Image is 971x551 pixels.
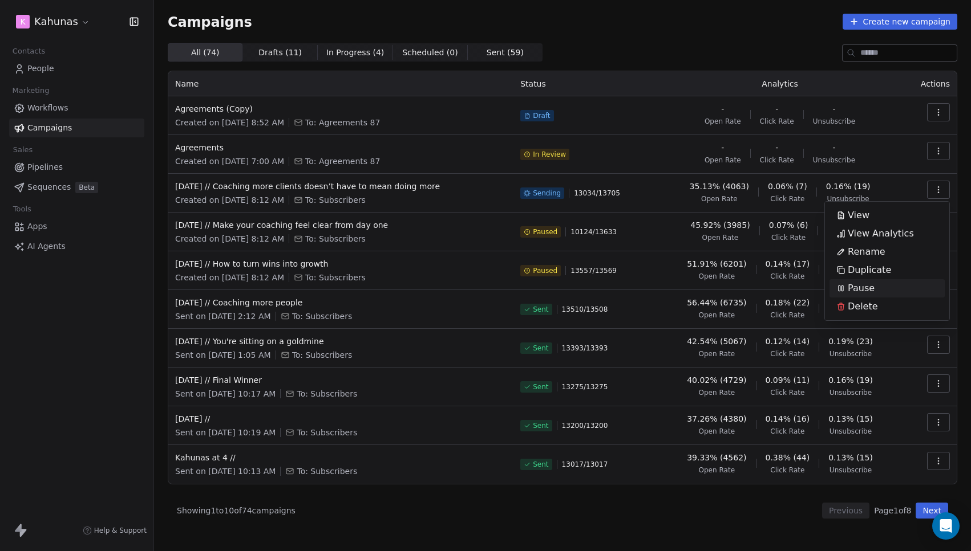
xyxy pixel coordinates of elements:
span: Rename [848,245,885,259]
span: Pause [848,281,875,295]
span: Delete [848,300,878,313]
span: View [848,209,869,222]
div: Suggestions [830,206,945,316]
span: View Analytics [848,227,914,240]
span: Duplicate [848,263,891,277]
